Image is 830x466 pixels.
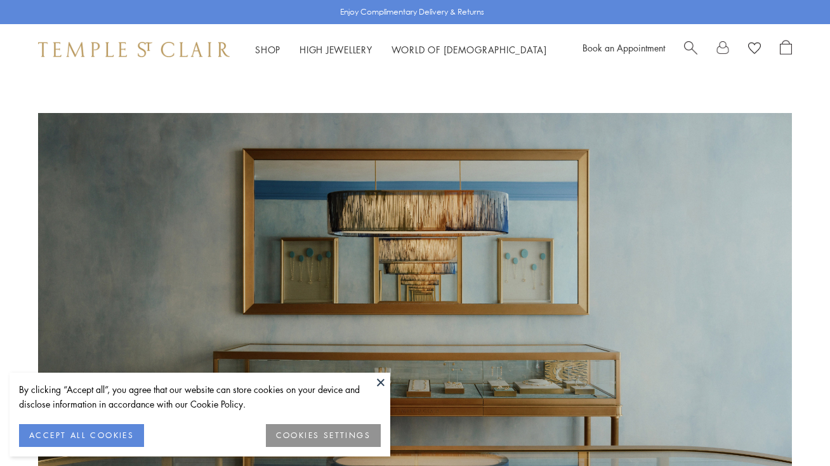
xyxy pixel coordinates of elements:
[300,43,372,56] a: High JewelleryHigh Jewellery
[266,424,381,447] button: COOKIES SETTINGS
[392,43,547,56] a: World of [DEMOGRAPHIC_DATA]World of [DEMOGRAPHIC_DATA]
[38,42,230,57] img: Temple St. Clair
[748,40,761,59] a: View Wishlist
[684,40,697,59] a: Search
[583,41,665,54] a: Book an Appointment
[780,40,792,59] a: Open Shopping Bag
[255,42,547,58] nav: Main navigation
[767,406,817,453] iframe: Gorgias live chat messenger
[255,43,280,56] a: ShopShop
[340,6,484,18] p: Enjoy Complimentary Delivery & Returns
[19,382,381,411] div: By clicking “Accept all”, you agree that our website can store cookies on your device and disclos...
[19,424,144,447] button: ACCEPT ALL COOKIES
